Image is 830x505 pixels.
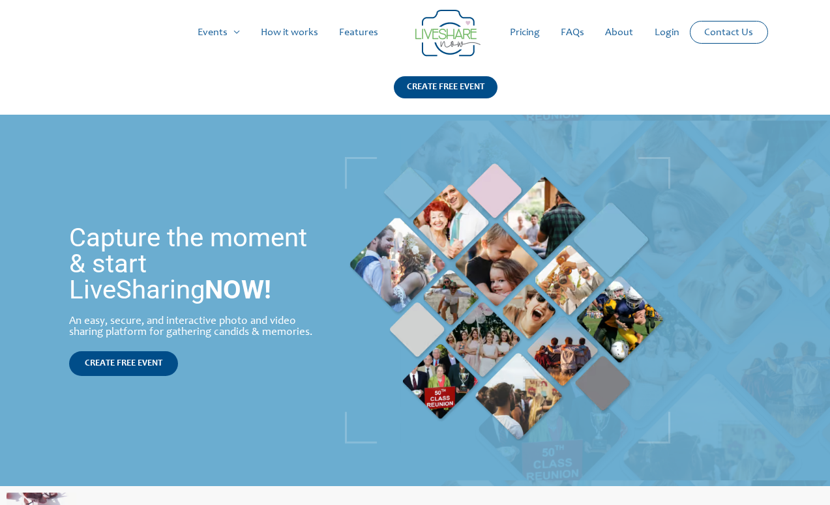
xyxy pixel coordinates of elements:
[205,274,271,305] strong: NOW!
[187,12,250,53] a: Events
[499,12,550,53] a: Pricing
[415,10,481,57] img: LiveShare logo - Capture & Share Event Memories
[85,359,162,368] span: CREATE FREE EVENT
[69,225,329,303] h1: Capture the moment & start LiveSharing
[329,12,389,53] a: Features
[550,12,595,53] a: FAQs
[345,157,670,444] img: Live Photobooth
[694,22,763,43] a: Contact Us
[394,76,497,98] div: CREATE FREE EVENT
[644,12,690,53] a: Login
[69,351,178,376] a: CREATE FREE EVENT
[69,316,329,338] div: An easy, secure, and interactive photo and video sharing platform for gathering candids & memories.
[250,12,329,53] a: How it works
[394,76,497,115] a: CREATE FREE EVENT
[595,12,644,53] a: About
[23,12,807,53] nav: Site Navigation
